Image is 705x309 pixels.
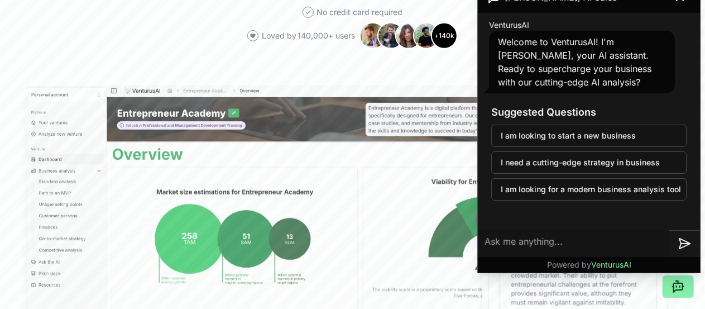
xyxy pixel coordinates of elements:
button: I am looking for a modern business analysis tool [491,178,687,201]
p: Powered by [547,259,631,270]
img: Avatar 3 [395,22,422,49]
span: Welcome to VenturusAI! I'm [PERSON_NAME], your AI assistant. Ready to supercharge your business w... [498,36,651,88]
img: Avatar 2 [377,22,404,49]
img: Avatar 4 [413,22,440,49]
button: I need a cutting-edge strategy in business [491,151,687,174]
h3: Suggested Questions [491,104,687,120]
span: VenturusAI [591,260,631,269]
span: VenturusAI [489,20,529,31]
button: I am looking to start a new business [491,125,687,147]
img: Avatar 1 [359,22,386,49]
